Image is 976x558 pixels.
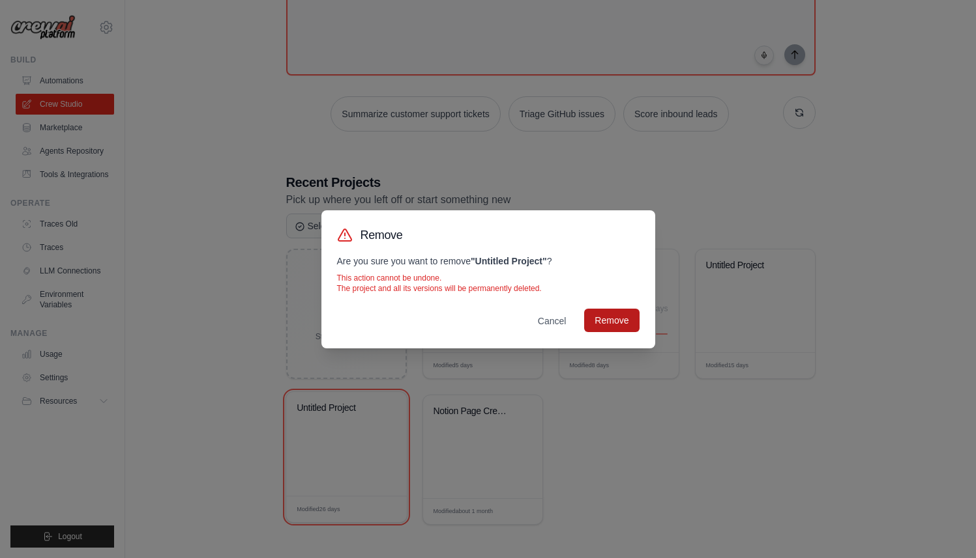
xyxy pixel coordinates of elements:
[337,283,640,294] p: The project and all its versions will be permanently deleted.
[361,226,403,244] h3: Remove
[337,255,640,268] p: Are you sure you want to remove ?
[584,309,639,332] button: Remove
[527,309,577,333] button: Cancel
[471,256,547,266] strong: " Untitled Project "
[337,273,640,283] p: This action cannot be undone.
